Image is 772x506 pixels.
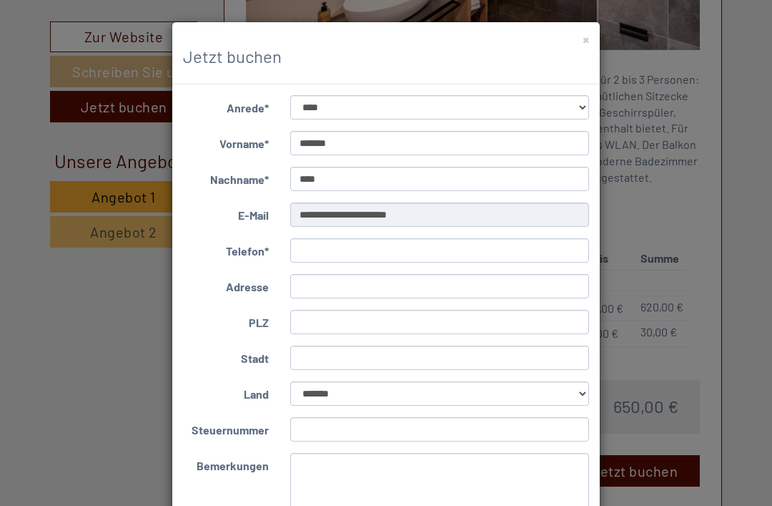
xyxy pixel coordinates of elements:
label: Anrede* [172,95,279,117]
label: Land [172,381,279,403]
label: Adresse [172,274,279,296]
label: Bemerkungen [172,453,279,475]
div: [DATE] [201,11,254,35]
label: E-Mail [172,203,279,224]
label: PLZ [172,310,279,331]
button: Senden [360,371,455,402]
label: Nachname* [172,167,279,188]
div: Appartements & Wellness [PERSON_NAME] [21,42,224,53]
label: Steuernummer [172,417,279,439]
button: × [583,31,589,47]
label: Vorname* [172,131,279,152]
small: 19:17 [21,69,224,79]
h3: Jetzt buchen [183,47,589,66]
label: Telefon* [172,238,279,260]
label: Stadt [172,346,279,367]
div: Guten Tag, wie können wir Ihnen helfen? [11,39,231,82]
